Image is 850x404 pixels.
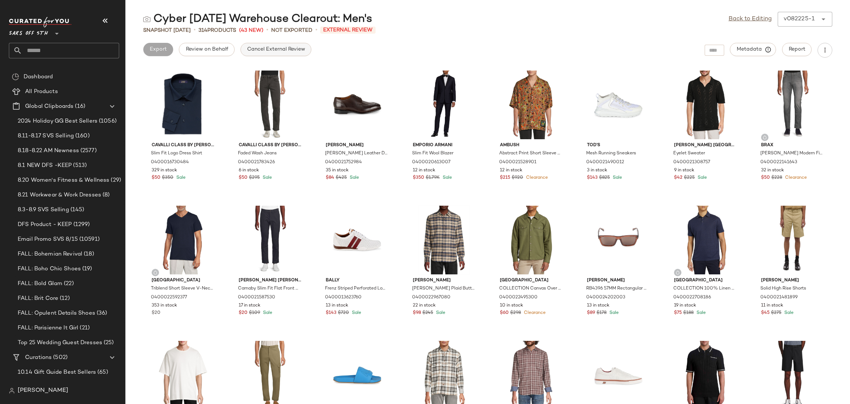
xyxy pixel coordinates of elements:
span: (22) [62,280,74,288]
span: (10591) [78,235,100,244]
span: $89 [587,310,595,316]
span: FALL: Brit Core [18,294,58,303]
span: 8.3-8.9 SVS Selling [18,206,69,214]
img: 0400021308757_BLACK [668,71,743,139]
span: FALL: Parisienne It Girl [18,324,78,332]
span: Abstract Print Short Sleeve Shirt [499,150,562,157]
span: Saks OFF 5TH [9,25,48,38]
span: Global Clipboards [25,102,73,111]
span: Dashboard [24,73,53,81]
span: 0400016730484 [151,159,189,166]
span: (65) [96,368,108,377]
span: [PERSON_NAME] [761,277,824,284]
span: Slim Fit Wool Blazer [412,150,453,157]
span: 0400022495300 [499,294,538,301]
span: 13 in stock [587,302,609,309]
span: (36) [95,309,107,318]
span: 12 in stock [413,167,435,174]
span: 8.1 NEW DFS -KEEP [18,161,72,170]
span: DFS Product - KEEP [18,220,72,229]
span: Ambush [500,142,563,149]
span: Emporio Armani [413,142,476,149]
span: All Products [25,88,58,96]
span: 10.14 Gift Guide Best Sellers [18,368,96,377]
span: 10.21 gift guide best sellers [18,383,92,391]
span: Sale [611,175,622,180]
span: COLLECTION Canvas Over Shirt [499,285,562,292]
span: $228 [771,175,782,181]
span: (21) [78,324,90,332]
span: [PERSON_NAME] [587,277,650,284]
span: 0400021528901 [499,159,536,166]
span: Faded Wash Jeans [238,150,277,157]
span: 0400022141643 [760,159,797,166]
span: [GEOGRAPHIC_DATA] [152,277,214,284]
div: v082225-1 [784,15,815,24]
span: 17 in stock [239,302,260,309]
span: [GEOGRAPHIC_DATA] [674,277,737,284]
span: $75 [674,310,682,316]
span: Sale [348,175,359,180]
span: $42 [674,175,683,181]
span: 11 in stock [761,302,783,309]
span: [PERSON_NAME] Plaid Button-Front Shirt [412,285,475,292]
span: $215 [500,175,510,181]
div: Cyber [DATE] Warehouse Clearout: Men's [143,12,372,27]
span: (160) [74,132,90,140]
span: • [266,26,268,35]
span: External Review [320,27,376,34]
span: Sale [608,311,619,315]
span: Review on Behalf [185,47,228,52]
span: Sale [262,311,272,315]
span: $275 [771,310,781,316]
span: 329 in stock [152,167,177,174]
span: 0400021752984 [325,159,362,166]
span: [PERSON_NAME] [413,277,476,284]
span: Cavalli Class by [PERSON_NAME] [152,142,214,149]
span: 0400022592377 [151,294,187,301]
span: Frenz Striped Perforated Low Top Sneakers [325,285,388,292]
span: Report [788,47,805,52]
span: Carnaby Slim Fit Flat Front Pants [238,285,301,292]
span: 6 in stock [239,167,259,174]
span: Curations [25,353,52,362]
span: 353 in stock [152,302,177,309]
img: svg%3e [153,270,158,275]
span: 13 in stock [326,302,348,309]
span: $109 [249,310,260,316]
span: (18) [82,250,94,259]
img: 0400022592377_COASTALNAVY [146,206,220,274]
span: $188 [683,310,694,316]
span: 35 in stock [326,167,349,174]
span: Brax [761,142,824,149]
span: RB4396 57MM Rectangular Sunglasses [586,285,649,292]
span: 8.20 Women's Fitness & Wellness [18,176,109,185]
span: Cavalli Class by [PERSON_NAME] [239,142,301,149]
img: 0400013623760 [320,206,394,274]
span: Mesh Running Sneakers [586,150,636,157]
span: 10 in stock [500,302,523,309]
span: 0400024202003 [586,294,625,301]
span: $143 [326,310,336,316]
span: 0400021490012 [586,159,624,166]
button: Review on Behalf [179,43,234,56]
span: [PERSON_NAME] [PERSON_NAME] [239,277,301,284]
span: $98 [413,310,421,316]
span: Clearance [784,175,807,180]
img: svg%3e [12,73,19,81]
span: Triblend Short Sleeve V-Neck T-Shirt [151,285,214,292]
span: COLLECTION 100% Linen Polo Shirt [673,285,736,292]
div: Products [198,27,236,34]
img: svg%3e [675,270,680,275]
span: Sale [261,175,272,180]
img: 0400021490012_WHITE [581,71,656,139]
span: 8.21 Workwear & Work Dresses [18,191,101,199]
span: FALL: Bold Glam [18,280,62,288]
span: 0400020613007 [412,159,450,166]
span: $720 [338,310,349,316]
span: $245 [422,310,433,316]
span: [PERSON_NAME] [GEOGRAPHIC_DATA] [674,142,737,149]
span: 19 in stock [674,302,696,309]
img: 0400022495300_OLIVE [494,206,569,274]
span: 0400013623760 [325,294,362,301]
